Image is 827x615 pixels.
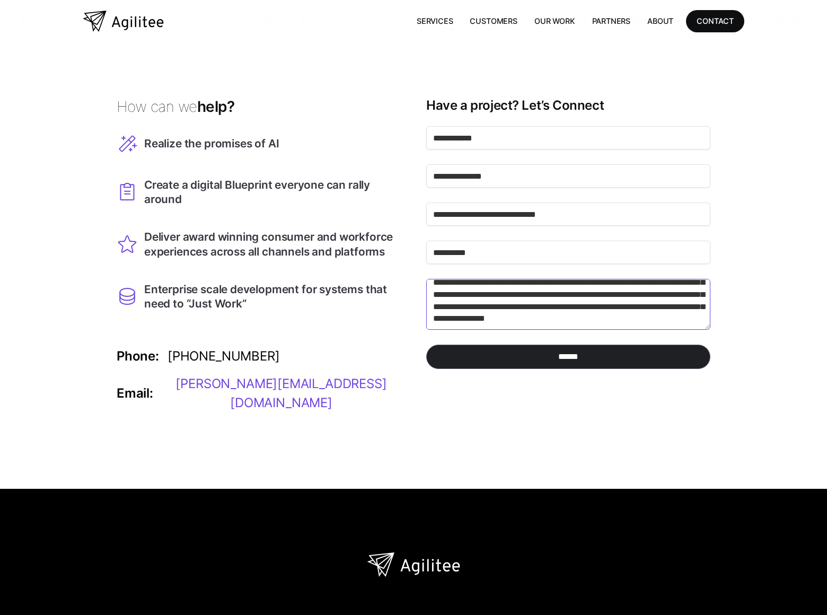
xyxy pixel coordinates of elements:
[117,98,197,116] span: How can we
[144,136,279,151] div: Realize the promises of AI
[168,347,280,366] div: [PHONE_NUMBER]
[117,350,159,363] div: Phone:
[83,11,164,32] a: home
[162,374,401,412] div: [PERSON_NAME][EMAIL_ADDRESS][DOMAIN_NAME]
[117,387,153,400] div: Email:
[584,10,639,32] a: Partners
[697,14,734,28] div: CONTACT
[144,230,401,258] div: Deliver award winning consumer and workforce experiences across all channels and platforms
[144,282,401,311] div: Enterprise scale development for systems that need to “Just Work”
[426,98,710,113] h3: Have a project? Let’s Connect
[639,10,682,32] a: About
[426,126,710,375] form: Contact Form
[144,178,401,206] div: Create a digital Blueprint everyone can rally around
[117,98,401,116] h3: help?
[461,10,525,32] a: Customers
[686,10,744,32] a: CONTACT
[408,10,462,32] a: Services
[526,10,584,32] a: Our Work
